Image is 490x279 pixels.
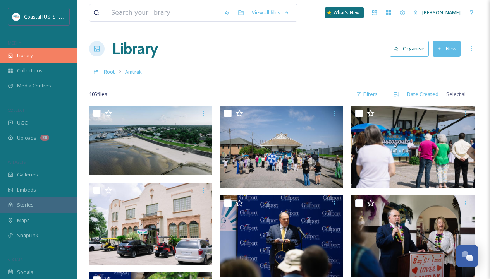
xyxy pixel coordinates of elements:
img: download%20%281%29.jpeg [12,13,20,21]
a: View all files [248,5,293,20]
span: MEDIA [8,40,21,46]
span: 105 file s [89,91,107,98]
span: WIDGETS [8,159,26,165]
span: Embeds [17,186,36,193]
span: Collections [17,67,43,74]
div: 20 [40,135,49,141]
img: Amtrak Tour Photos-20.jpg [351,106,475,188]
a: [PERSON_NAME] [409,5,464,20]
span: Uploads [17,134,36,142]
div: Filters [352,87,382,102]
span: Galleries [17,171,38,178]
a: Root [104,67,115,76]
img: Amtrak Tour Photos-96.jpg [89,183,212,265]
span: Select all [446,91,467,98]
img: Amtrak Photos-26.jpg [89,106,212,175]
span: Stories [17,201,34,209]
span: COLLECT [8,107,24,113]
a: What's New [325,7,364,18]
a: Amtrak [125,67,142,76]
button: Open Chat [456,245,478,267]
a: Library [112,37,158,60]
button: Organise [390,41,429,56]
span: Media Centres [17,82,51,89]
span: Root [104,68,115,75]
span: Coastal [US_STATE] [24,13,69,20]
div: Date Created [403,87,442,102]
span: Library [17,52,33,59]
button: New [433,41,461,56]
span: SnapLink [17,232,38,239]
span: Maps [17,217,30,224]
img: Amtrak Tour Photos-83.jpg [220,195,343,277]
span: Amtrak [125,68,142,75]
span: [PERSON_NAME] [422,9,461,16]
input: Search your library [107,4,220,21]
img: Amtrak Tour Photos-112.jpg [351,195,475,277]
span: UGC [17,119,28,127]
span: Socials [17,269,33,276]
span: SOCIALS [8,257,23,262]
img: Amtrak Tour Photos-23.jpg [220,106,343,188]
